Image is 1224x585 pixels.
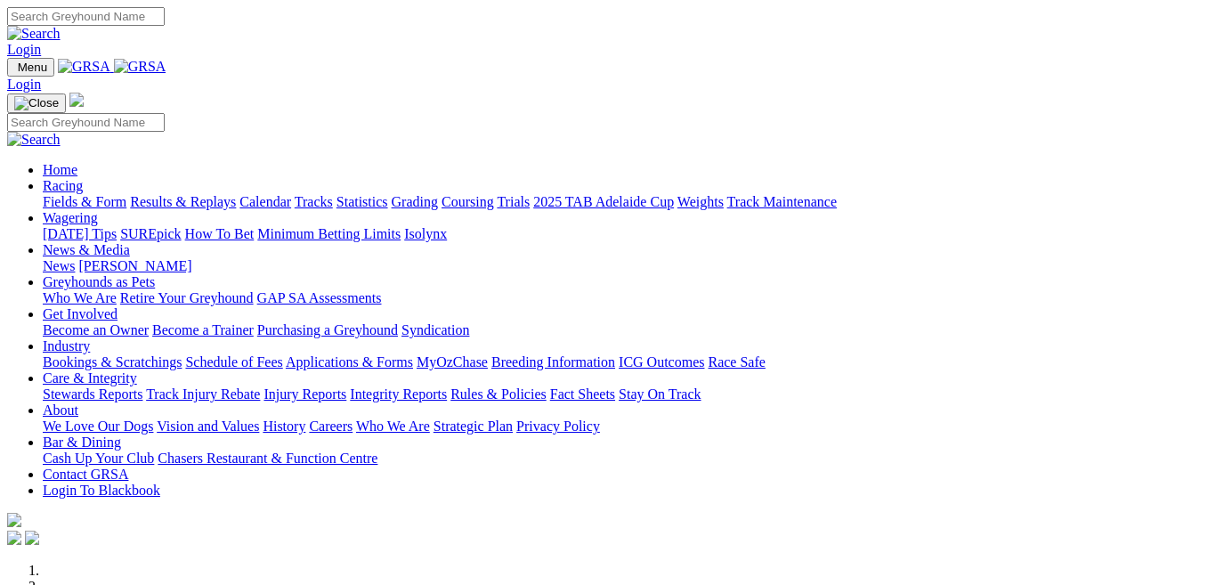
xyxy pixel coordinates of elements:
a: Breeding Information [491,354,615,370]
a: News [43,258,75,273]
a: Login [7,77,41,92]
a: Race Safe [708,354,765,370]
a: [DATE] Tips [43,226,117,241]
img: Search [7,26,61,42]
a: Vision and Values [157,418,259,434]
a: Track Maintenance [727,194,837,209]
a: ICG Outcomes [619,354,704,370]
div: Wagering [43,226,1217,242]
div: Get Involved [43,322,1217,338]
a: Retire Your Greyhound [120,290,254,305]
a: Get Involved [43,306,118,321]
a: How To Bet [185,226,255,241]
a: SUREpick [120,226,181,241]
img: twitter.svg [25,531,39,545]
div: Racing [43,194,1217,210]
a: Rules & Policies [450,386,547,402]
a: Weights [677,194,724,209]
img: logo-grsa-white.png [69,93,84,107]
div: Greyhounds as Pets [43,290,1217,306]
a: Syndication [401,322,469,337]
a: [PERSON_NAME] [78,258,191,273]
div: Bar & Dining [43,451,1217,467]
a: We Love Our Dogs [43,418,153,434]
a: MyOzChase [417,354,488,370]
a: Greyhounds as Pets [43,274,155,289]
a: Home [43,162,77,177]
a: Industry [43,338,90,353]
a: Schedule of Fees [185,354,282,370]
a: Careers [309,418,353,434]
a: Cash Up Your Club [43,451,154,466]
a: Track Injury Rebate [146,386,260,402]
a: Coursing [442,194,494,209]
input: Search [7,7,165,26]
a: Bookings & Scratchings [43,354,182,370]
a: Who We Are [43,290,117,305]
img: facebook.svg [7,531,21,545]
a: Contact GRSA [43,467,128,482]
a: Grading [392,194,438,209]
a: 2025 TAB Adelaide Cup [533,194,674,209]
a: Become an Owner [43,322,149,337]
img: Search [7,132,61,148]
a: Become a Trainer [152,322,254,337]
a: Isolynx [404,226,447,241]
div: News & Media [43,258,1217,274]
span: Menu [18,61,47,74]
a: About [43,402,78,418]
a: Who We Are [356,418,430,434]
button: Toggle navigation [7,93,66,113]
a: GAP SA Assessments [257,290,382,305]
a: History [263,418,305,434]
a: Fact Sheets [550,386,615,402]
a: Calendar [239,194,291,209]
a: Chasers Restaurant & Function Centre [158,451,377,466]
div: Care & Integrity [43,386,1217,402]
a: Wagering [43,210,98,225]
img: GRSA [114,59,166,75]
a: Tracks [295,194,333,209]
a: Racing [43,178,83,193]
a: Privacy Policy [516,418,600,434]
a: Strategic Plan [434,418,513,434]
div: Industry [43,354,1217,370]
a: Login [7,42,41,57]
a: Stewards Reports [43,386,142,402]
button: Toggle navigation [7,58,54,77]
a: Trials [497,194,530,209]
a: Purchasing a Greyhound [257,322,398,337]
a: Results & Replays [130,194,236,209]
a: Minimum Betting Limits [257,226,401,241]
a: News & Media [43,242,130,257]
input: Search [7,113,165,132]
a: Applications & Forms [286,354,413,370]
a: Statistics [336,194,388,209]
a: Stay On Track [619,386,701,402]
a: Fields & Form [43,194,126,209]
a: Integrity Reports [350,386,447,402]
div: About [43,418,1217,435]
a: Injury Reports [263,386,346,402]
a: Bar & Dining [43,435,121,450]
a: Care & Integrity [43,370,137,386]
img: Close [14,96,59,110]
img: GRSA [58,59,110,75]
img: logo-grsa-white.png [7,513,21,527]
a: Login To Blackbook [43,483,160,498]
